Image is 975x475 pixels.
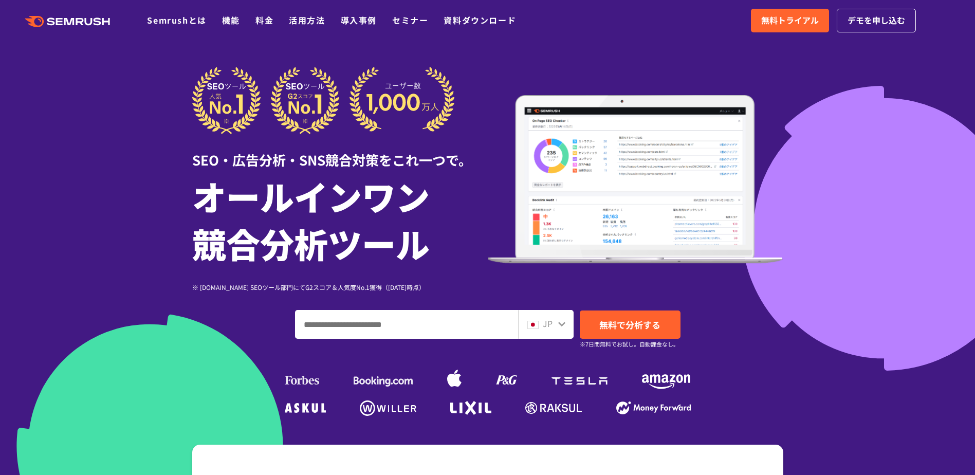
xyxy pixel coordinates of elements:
[341,14,377,26] a: 導入事例
[392,14,428,26] a: セミナー
[444,14,516,26] a: 資料ダウンロード
[289,14,325,26] a: 活用方法
[751,9,829,32] a: 無料トライアル
[296,310,518,338] input: ドメイン、キーワードまたはURLを入力してください
[580,310,680,339] a: 無料で分析する
[147,14,206,26] a: Semrushとは
[848,14,905,27] span: デモを申し込む
[543,317,553,330] span: JP
[761,14,819,27] span: 無料トライアル
[837,9,916,32] a: デモを申し込む
[580,339,679,349] small: ※7日間無料でお試し。自動課金なし。
[192,134,488,170] div: SEO・広告分析・SNS競合対策をこれ一つで。
[222,14,240,26] a: 機能
[599,318,660,331] span: 無料で分析する
[192,172,488,267] h1: オールインワン 競合分析ツール
[192,282,488,292] div: ※ [DOMAIN_NAME] SEOツール部門にてG2スコア＆人気度No.1獲得（[DATE]時点）
[255,14,273,26] a: 料金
